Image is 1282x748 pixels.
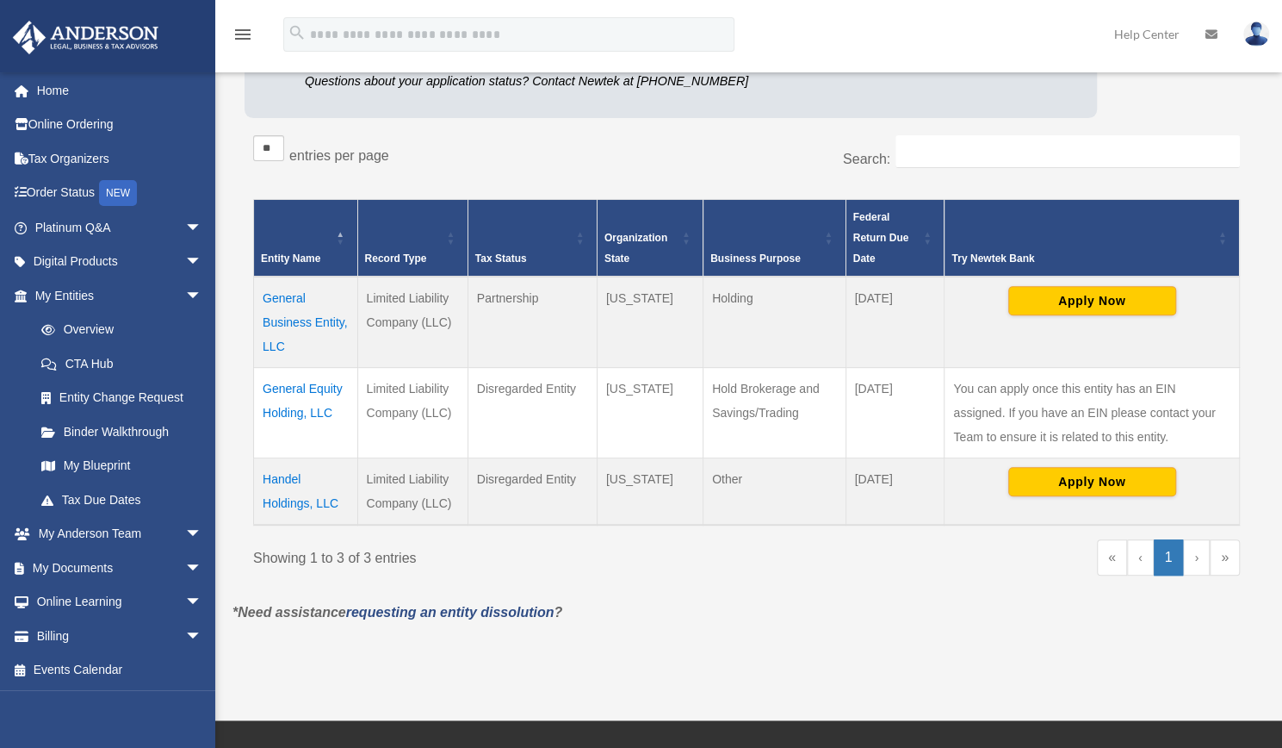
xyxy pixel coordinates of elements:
[1210,539,1240,576] a: Last
[24,381,220,415] a: Entity Change Request
[288,23,307,42] i: search
[254,367,358,458] td: General Equity Holding, LLC
[703,367,846,458] td: Hold Brokerage and Savings/Trading
[944,199,1240,277] th: Try Newtek Bank : Activate to sort
[12,551,228,585] a: My Documentsarrow_drop_down
[12,619,228,653] a: Billingarrow_drop_down
[1097,539,1127,576] a: First
[475,252,527,265] span: Tax Status
[944,367,1240,458] td: You can apply once this entity has an EIN assigned. If you have an EIN please contact your Team t...
[604,232,667,265] span: Organization State
[185,517,220,552] span: arrow_drop_down
[232,30,253,45] a: menu
[853,211,909,265] span: Federal Return Due Date
[1008,286,1176,315] button: Apply Now
[185,619,220,654] span: arrow_drop_down
[261,252,320,265] span: Entity Name
[1154,539,1184,576] a: 1
[12,585,228,620] a: Online Learningarrow_drop_down
[703,277,846,368] td: Holding
[12,517,228,552] a: My Anderson Teamarrow_drop_down
[12,653,228,688] a: Events Calendar
[1008,467,1176,496] button: Apply Now
[24,313,211,347] a: Overview
[12,73,228,108] a: Home
[357,277,468,368] td: Limited Liability Company (LLC)
[12,245,228,279] a: Digital Productsarrow_drop_down
[845,458,944,525] td: [DATE]
[1243,22,1269,47] img: User Pic
[24,415,220,449] a: Binder Walkthrough
[468,367,597,458] td: Disregarded Entity
[24,346,220,381] a: CTA Hub
[357,458,468,525] td: Limited Liability Company (LLC)
[185,551,220,586] span: arrow_drop_down
[24,483,220,517] a: Tax Due Dates
[597,458,703,525] td: [US_STATE]
[185,210,220,246] span: arrow_drop_down
[346,605,554,620] a: requesting an entity dissolution
[703,458,846,525] td: Other
[1127,539,1154,576] a: Previous
[357,367,468,458] td: Limited Liability Company (LLC)
[468,277,597,368] td: Partnership
[185,278,220,314] span: arrow_drop_down
[597,367,703,458] td: [US_STATE]
[843,152,890,166] label: Search:
[597,199,703,277] th: Organization State: Activate to sort
[12,108,228,142] a: Online Ordering
[845,367,944,458] td: [DATE]
[845,199,944,277] th: Federal Return Due Date: Activate to sort
[12,210,228,245] a: Platinum Q&Aarrow_drop_down
[232,605,562,620] em: *Need assistance ?
[289,148,389,163] label: entries per page
[468,199,597,277] th: Tax Status: Activate to sort
[845,277,944,368] td: [DATE]
[951,248,1213,269] div: Try Newtek Bank
[185,245,220,280] span: arrow_drop_down
[99,180,137,206] div: NEW
[232,24,253,45] i: menu
[365,252,427,265] span: Record Type
[185,585,220,620] span: arrow_drop_down
[1183,539,1210,576] a: Next
[12,141,228,176] a: Tax Organizers
[12,176,228,211] a: Order StatusNEW
[12,278,220,313] a: My Entitiesarrow_drop_down
[254,199,358,277] th: Entity Name: Activate to invert sorting
[468,458,597,525] td: Disregarded Entity
[710,252,801,265] span: Business Purpose
[305,71,831,92] p: Questions about your application status? Contact Newtek at [PHONE_NUMBER]
[597,277,703,368] td: [US_STATE]
[703,199,846,277] th: Business Purpose: Activate to sort
[357,199,468,277] th: Record Type: Activate to sort
[254,458,358,525] td: Handel Holdings, LLC
[254,277,358,368] td: General Business Entity, LLC
[8,21,164,54] img: Anderson Advisors Platinum Portal
[24,449,220,483] a: My Blueprint
[253,539,734,570] div: Showing 1 to 3 of 3 entries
